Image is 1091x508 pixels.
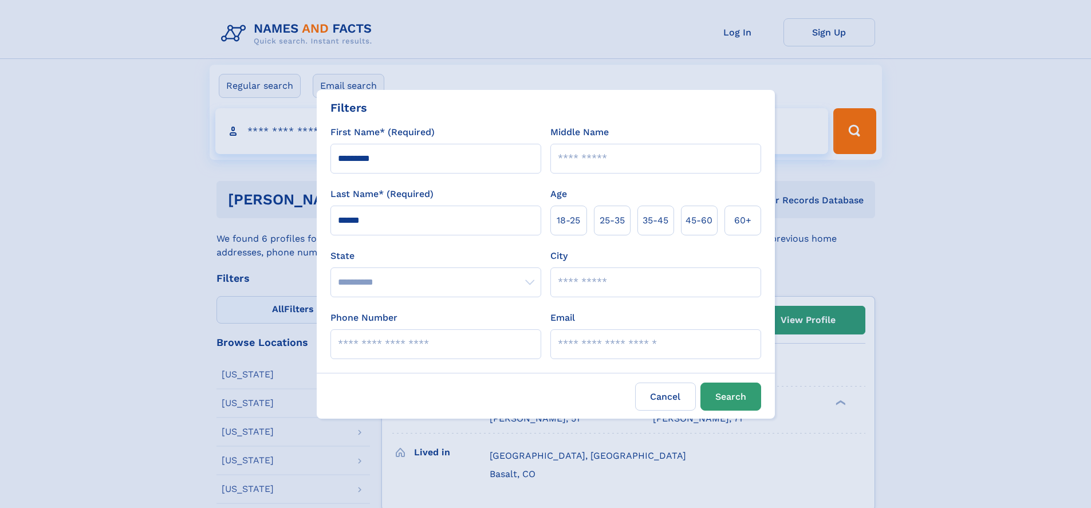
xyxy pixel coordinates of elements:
span: 35‑45 [643,214,668,227]
label: First Name* (Required) [330,125,435,139]
span: 18‑25 [557,214,580,227]
span: 45‑60 [686,214,712,227]
span: 25‑35 [600,214,625,227]
label: City [550,249,568,263]
label: Cancel [635,383,696,411]
span: 60+ [734,214,751,227]
label: State [330,249,541,263]
div: Filters [330,99,367,116]
label: Age [550,187,567,201]
label: Phone Number [330,311,397,325]
label: Email [550,311,575,325]
label: Last Name* (Required) [330,187,434,201]
button: Search [700,383,761,411]
label: Middle Name [550,125,609,139]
